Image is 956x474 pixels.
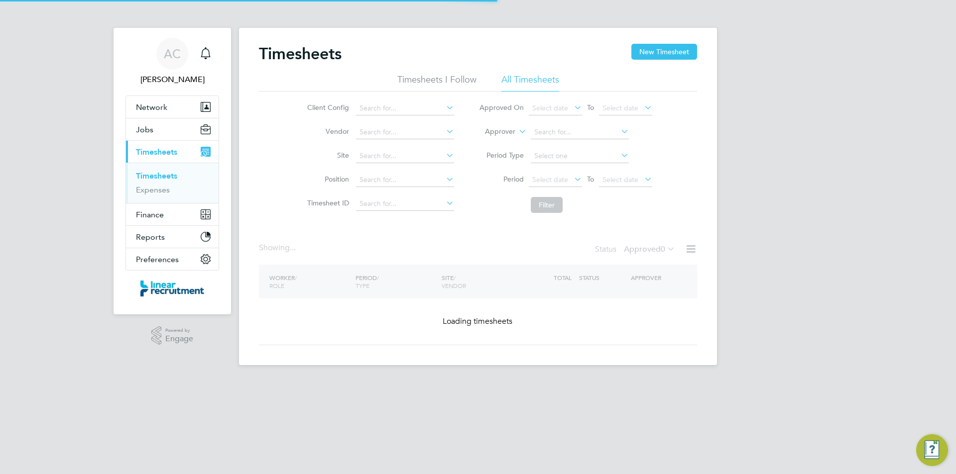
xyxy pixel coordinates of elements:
label: Approved On [479,103,524,112]
span: AC [164,47,181,60]
button: Network [126,96,219,118]
h2: Timesheets [259,44,342,64]
div: Status [595,243,677,257]
img: linearrecruitment-logo-retina.png [140,281,204,296]
span: Anneliese Clifton [125,74,219,86]
a: Go to home page [125,281,219,296]
span: Select date [532,103,568,112]
div: Showing [259,243,298,253]
input: Search for... [356,149,454,163]
span: 0 [661,244,665,254]
span: Timesheets [136,147,177,157]
a: Timesheets [136,171,177,181]
label: Vendor [304,127,349,136]
span: Select date [602,175,638,184]
span: Select date [602,103,638,112]
button: Filter [531,197,563,213]
input: Search for... [356,125,454,139]
button: Reports [126,226,219,248]
span: Powered by [165,326,193,335]
button: Preferences [126,248,219,270]
input: Search for... [531,125,629,139]
label: Site [304,151,349,160]
div: Timesheets [126,163,219,203]
li: All Timesheets [501,74,559,92]
button: Jobs [126,118,219,140]
a: Expenses [136,185,170,194]
nav: Main navigation [114,28,231,314]
a: AC[PERSON_NAME] [125,38,219,86]
span: Engage [165,335,193,343]
span: ... [290,243,296,253]
a: Powered byEngage [151,326,194,345]
span: Reports [136,232,165,242]
label: Approver [471,127,515,137]
input: Search for... [356,197,454,211]
button: Timesheets [126,141,219,163]
span: To [584,173,597,186]
span: Preferences [136,255,179,264]
button: Finance [126,203,219,225]
span: Jobs [136,125,153,134]
button: Engage Resource Center [916,434,948,466]
li: Timesheets I Follow [397,74,477,92]
label: Timesheet ID [304,198,349,207]
input: Search for... [356,173,454,187]
input: Select one [531,149,629,163]
label: Period [479,175,524,184]
button: New Timesheet [631,44,697,60]
label: Approved [624,244,675,254]
span: To [584,101,597,114]
label: Period Type [479,151,524,160]
input: Search for... [356,101,454,115]
span: Select date [532,175,568,184]
label: Client Config [304,103,349,112]
label: Position [304,175,349,184]
span: Finance [136,210,164,219]
span: Network [136,102,167,112]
